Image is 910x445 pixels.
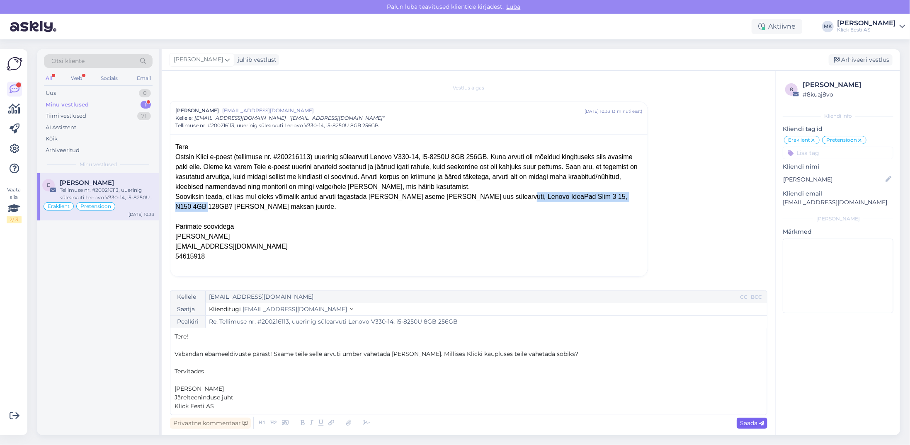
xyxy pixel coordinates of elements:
[175,115,193,121] span: Kellele :
[175,152,643,192] div: Ostsin Klici e-poest (tellimuse nr. #200216113) uuerinig sülearvuti Lenovo V330-14, i5-8250U 8GB ...
[175,232,643,242] div: [PERSON_NAME]
[175,222,643,232] div: Parimate soovidega
[60,186,154,201] div: Tellimuse nr. #200216113, uuerinig sülearvuti Lenovo V330-14, i5-8250U 8GB 256GB
[129,211,154,218] div: [DATE] 10:33
[60,179,114,186] span: Elo Saari
[170,84,767,92] div: Vestlus algas
[46,135,58,143] div: Kõik
[790,86,793,92] span: 8
[7,186,22,223] div: Vaata siia
[175,402,214,410] span: Klick Eesti AS
[788,138,810,143] span: Eraklient
[175,252,643,261] div: 54615918
[837,20,896,27] div: [PERSON_NAME]
[175,350,578,358] span: Vabandan ebameeldivuste pärast! Saame teile selle arvuti ümber vahetada [PERSON_NAME]. Millises K...
[194,115,286,121] span: [EMAIL_ADDRESS][DOMAIN_NAME]
[69,73,84,84] div: Web
[783,215,893,222] div: [PERSON_NAME]
[44,73,53,84] div: All
[175,142,643,152] div: Tere
[175,333,188,340] span: Tere!
[209,305,241,313] span: Klienditugi
[829,54,893,65] div: Arhiveeri vestlus
[99,73,119,84] div: Socials
[175,242,643,252] div: [EMAIL_ADDRESS][DOMAIN_NAME]
[783,227,893,236] p: Märkmed
[46,101,89,109] div: Minu vestlused
[803,90,891,99] div: # 8kuaj8vo
[803,80,891,90] div: [PERSON_NAME]
[206,291,738,303] input: Recepient...
[206,316,767,328] input: Write subject here...
[783,147,893,159] input: Lisa tag
[80,204,111,209] span: Pretensioon
[170,418,251,429] div: Privaatne kommentaar
[175,368,204,375] span: Tervitades
[7,56,22,72] img: Askly Logo
[504,3,523,10] span: Luba
[46,89,56,97] div: Uus
[174,55,223,64] span: [PERSON_NAME]
[612,108,643,114] div: ( 3 minuti eest )
[141,101,151,109] div: 1
[585,108,610,114] div: [DATE] 10:33
[80,161,117,168] span: Minu vestlused
[783,189,893,198] p: Kliendi email
[783,112,893,120] div: Kliendi info
[7,216,22,223] div: 2 / 3
[822,21,834,32] div: MK
[783,175,884,184] input: Lisa nimi
[46,123,76,132] div: AI Assistent
[46,146,80,155] div: Arhiveeritud
[783,125,893,133] p: Kliendi tag'id
[139,89,151,97] div: 0
[135,73,153,84] div: Email
[48,204,70,209] span: Eraklient
[243,305,347,313] span: [EMAIL_ADDRESS][DOMAIN_NAME]
[175,122,379,129] span: Tellimuse nr. #200216113, uuerinig sülearvuti Lenovo V330-14, i5-8250U 8GB 256GB
[46,112,86,120] div: Tiimi vestlused
[289,115,384,121] span: "[EMAIL_ADDRESS][DOMAIN_NAME]"
[51,57,85,65] span: Otsi kliente
[837,20,905,33] a: [PERSON_NAME]Klick Eesti AS
[47,182,50,188] span: E
[826,138,857,143] span: Pretensioon
[170,291,206,303] div: Kellele
[209,305,353,314] button: Klienditugi [EMAIL_ADDRESS][DOMAIN_NAME]
[752,19,802,34] div: Aktiivne
[175,385,224,392] span: [PERSON_NAME]
[740,419,764,427] span: Saada
[175,192,643,212] div: Sooviksin teada, et kas mul oleks võimalik antud arvuti tagastada [PERSON_NAME] aseme [PERSON_NAM...
[234,56,277,64] div: juhib vestlust
[175,394,233,401] span: Järelteeninduse juht
[222,107,585,114] span: [EMAIL_ADDRESS][DOMAIN_NAME]
[749,293,764,301] div: BCC
[170,303,206,315] div: Saatja
[837,27,896,33] div: Klick Eesti AS
[137,112,151,120] div: 71
[783,162,893,171] p: Kliendi nimi
[783,198,893,207] p: [EMAIL_ADDRESS][DOMAIN_NAME]
[738,293,749,301] div: CC
[175,107,219,114] span: [PERSON_NAME]
[170,316,206,328] div: Pealkiri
